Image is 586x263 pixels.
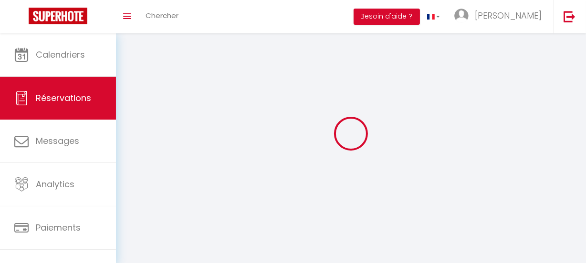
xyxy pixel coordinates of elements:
img: ... [454,9,469,23]
span: Messages [36,135,79,147]
button: Besoin d'aide ? [354,9,420,25]
span: Réservations [36,92,91,104]
span: Analytics [36,178,74,190]
span: Paiements [36,222,81,233]
img: logout [564,10,576,22]
span: Chercher [146,10,178,20]
span: [PERSON_NAME] [475,10,542,21]
span: Calendriers [36,49,85,61]
img: Super Booking [29,8,87,24]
